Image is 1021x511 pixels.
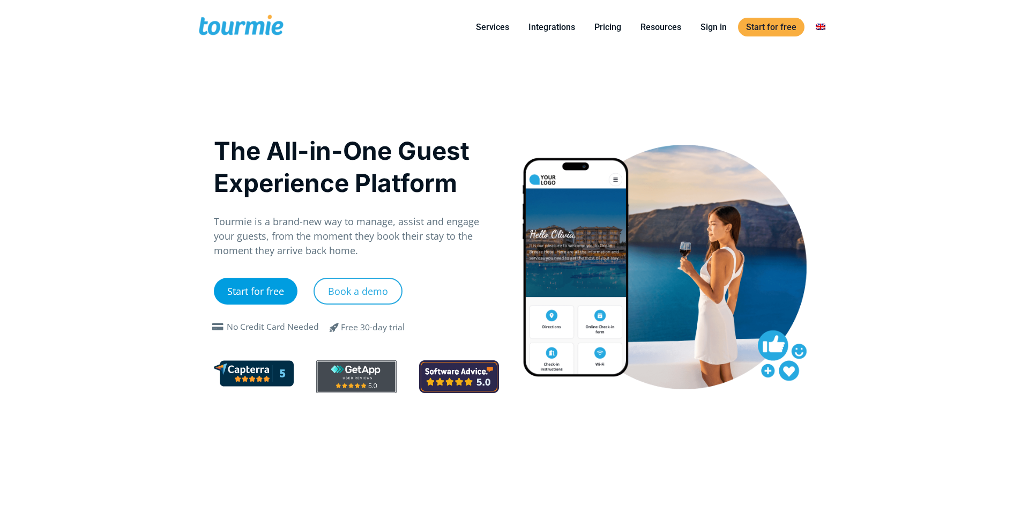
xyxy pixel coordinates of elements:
a: Start for free [214,278,297,305]
p: Tourmie is a brand-new way to manage, assist and engage your guests, from the moment they book th... [214,214,500,258]
span:  [210,323,227,331]
span:  [322,321,347,334]
a: Book a demo [314,278,403,305]
a: Pricing [586,20,629,34]
a: Sign in [692,20,735,34]
div: Free 30-day trial [341,321,405,334]
div: No Credit Card Needed [227,321,319,334]
a: Integrations [520,20,583,34]
h1: The All-in-One Guest Experience Platform [214,135,500,199]
a: Resources [632,20,689,34]
a: Services [468,20,517,34]
a: Start for free [738,18,804,36]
